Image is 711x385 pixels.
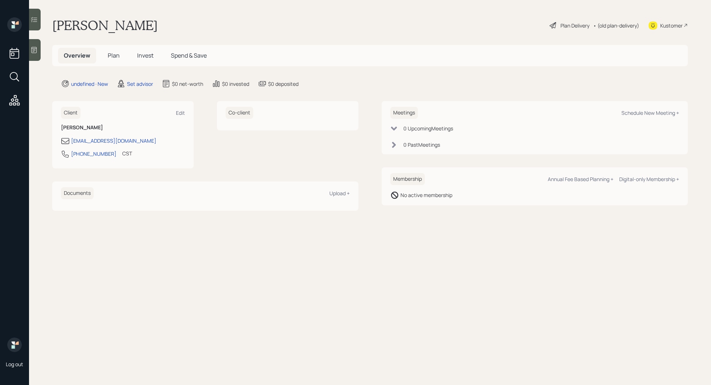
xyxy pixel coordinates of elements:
[619,176,679,183] div: Digital-only Membership +
[660,22,683,29] div: Kustomer
[7,338,22,352] img: retirable_logo.png
[6,361,23,368] div: Log out
[52,17,158,33] h1: [PERSON_NAME]
[593,22,639,29] div: • (old plan-delivery)
[171,51,207,59] span: Spend & Save
[403,125,453,132] div: 0 Upcoming Meeting s
[403,141,440,148] div: 0 Past Meeting s
[137,51,153,59] span: Invest
[222,80,249,88] div: $0 invested
[400,191,452,199] div: No active membership
[61,187,94,199] h6: Documents
[108,51,120,59] span: Plan
[61,107,81,119] h6: Client
[621,109,679,116] div: Schedule New Meeting +
[64,51,90,59] span: Overview
[172,80,203,88] div: $0 net-worth
[390,173,425,185] h6: Membership
[560,22,589,29] div: Plan Delivery
[390,107,418,119] h6: Meetings
[548,176,613,183] div: Annual Fee Based Planning +
[61,125,185,131] h6: [PERSON_NAME]
[122,150,132,157] div: CST
[71,150,116,158] div: [PHONE_NUMBER]
[71,137,156,145] div: [EMAIL_ADDRESS][DOMAIN_NAME]
[176,109,185,116] div: Edit
[71,80,108,88] div: undefined · New
[329,190,350,197] div: Upload +
[268,80,299,88] div: $0 deposited
[127,80,153,88] div: Set advisor
[226,107,253,119] h6: Co-client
